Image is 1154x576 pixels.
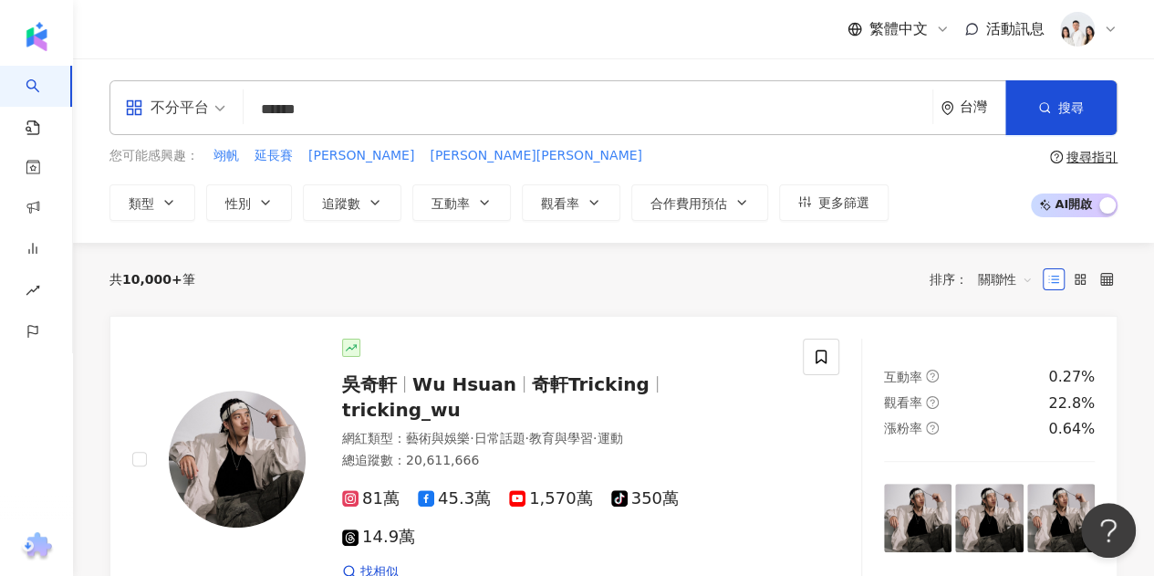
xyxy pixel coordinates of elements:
img: 20231221_NR_1399_Small.jpg [1060,12,1095,47]
div: 不分平台 [125,93,209,122]
span: rise [26,272,40,313]
img: chrome extension [19,532,55,561]
span: 10,000+ [122,272,182,287]
span: 關聯性 [978,265,1033,294]
div: 0.64% [1048,419,1095,439]
span: 延長賽 [255,147,293,165]
button: 性別 [206,184,292,221]
div: 總追蹤數 ： 20,611,666 [342,452,781,470]
img: KOL Avatar [169,391,306,528]
span: 類型 [129,196,154,211]
iframe: Help Scout Beacon - Open [1081,503,1136,558]
button: [PERSON_NAME] [307,146,415,166]
span: 互動率 [884,370,922,384]
div: 台灣 [960,99,1005,115]
span: · [470,431,473,445]
span: 搜尋 [1058,100,1084,115]
span: 吳奇軒 [342,373,397,395]
span: 繁體中文 [869,19,928,39]
span: · [525,431,528,445]
span: question-circle [926,422,939,435]
button: 合作費用預估 [631,184,768,221]
div: 排序： [930,265,1043,294]
button: 搜尋 [1005,80,1117,135]
div: 共 筆 [109,272,195,287]
a: search [26,66,62,137]
span: · [593,431,597,445]
span: 1,570萬 [509,489,593,508]
button: [PERSON_NAME][PERSON_NAME] [429,146,643,166]
img: post-image [884,484,951,551]
button: 互動率 [412,184,511,221]
span: question-circle [926,370,939,382]
span: 觀看率 [541,196,579,211]
span: 81萬 [342,489,400,508]
span: 藝術與娛樂 [406,431,470,445]
span: 350萬 [611,489,679,508]
button: 類型 [109,184,195,221]
span: 更多篩選 [818,195,869,210]
button: 更多篩選 [779,184,889,221]
span: 觀看率 [884,395,922,410]
span: 日常話題 [473,431,525,445]
span: 運動 [597,431,622,445]
span: [PERSON_NAME] [308,147,414,165]
span: 14.9萬 [342,528,415,547]
button: 追蹤數 [303,184,401,221]
span: 奇軒Tricking [532,373,650,395]
span: question-circle [1050,151,1063,163]
span: Wu Hsuan [412,373,516,395]
span: 合作費用預估 [650,196,727,211]
img: logo icon [22,22,51,51]
span: 活動訊息 [986,20,1045,37]
span: 教育與學習 [529,431,593,445]
div: 網紅類型 ： [342,430,781,448]
div: 0.27% [1048,367,1095,387]
span: 您可能感興趣： [109,147,199,165]
button: 延長賽 [254,146,294,166]
span: [PERSON_NAME][PERSON_NAME] [430,147,642,165]
img: post-image [955,484,1023,551]
span: 性別 [225,196,251,211]
span: appstore [125,99,143,117]
button: 翊帆 [213,146,240,166]
button: 觀看率 [522,184,620,221]
div: 22.8% [1048,393,1095,414]
span: question-circle [926,396,939,409]
span: 互動率 [431,196,470,211]
span: 漲粉率 [884,421,922,435]
span: 翊帆 [213,147,239,165]
span: 45.3萬 [418,489,491,508]
span: 追蹤數 [322,196,360,211]
span: tricking_wu [342,399,461,421]
img: post-image [1027,484,1095,551]
div: 搜尋指引 [1066,150,1118,164]
span: environment [941,101,954,115]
